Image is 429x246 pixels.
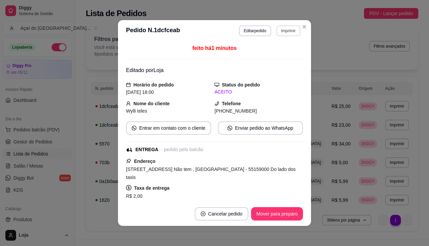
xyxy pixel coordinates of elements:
span: whats-app [228,126,232,130]
button: whats-appEntrar em contato com o cliente [126,121,211,135]
button: whats-appEnviar pedido ao WhatsApp [218,121,303,135]
span: Wylli teles [126,108,147,114]
button: Close [299,21,310,32]
span: [DATE] 18:00 [126,89,154,95]
div: ENTREGA [135,146,158,153]
strong: Endereço [134,159,156,164]
div: ACEITO [214,88,303,96]
button: Editarpedido [239,25,271,36]
span: pushpin [126,158,131,164]
span: close-circle [201,211,205,216]
span: phone [214,101,219,106]
button: Mover para preparo [251,207,303,221]
div: - pedido pelo balcão [161,146,203,153]
span: desktop [214,82,219,87]
strong: Status do pedido [222,82,260,87]
button: Imprimir [277,25,300,36]
h3: Pedido N. 1dcfceab [126,25,180,36]
span: Editado por Loja [126,67,164,73]
strong: Taxa de entrega [134,185,170,191]
button: close-circleCancelar pedido [195,207,248,221]
span: user [126,101,131,106]
span: dollar [126,185,131,190]
span: feito há 1 minutos [192,45,237,51]
span: R$ 2,00 [126,193,142,199]
span: [PHONE_NUMBER] [214,108,257,114]
strong: Telefone [222,101,241,106]
span: [STREET_ADDRESS] Não tem , [GEOGRAPHIC_DATA] - 55159000 Do lado dos taxis [126,167,296,180]
strong: Nome do cliente [133,101,170,106]
strong: Horário do pedido [133,82,174,87]
span: whats-app [132,126,136,130]
span: calendar [126,82,131,87]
